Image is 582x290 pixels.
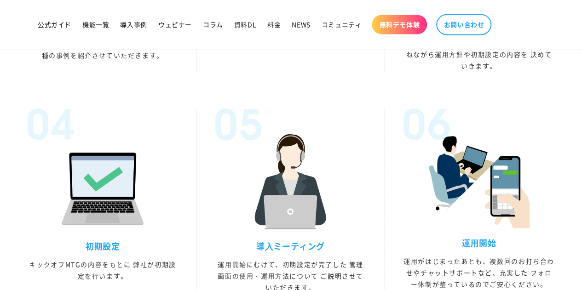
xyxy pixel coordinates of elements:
span: 無料デモ体験 [379,20,420,28]
a: 料金 [262,15,286,34]
span: 機能一覧 [82,20,109,28]
span: ウェビナー [158,20,192,28]
img: 運⽤開始 [428,127,530,228]
span: コラム [203,20,223,28]
a: 機能一覧 [77,15,115,34]
a: NEWS [286,15,316,34]
a: ウェビナー [153,15,197,34]
a: コミュニティ [316,15,368,34]
img: 導⼊ミーティング [240,127,341,231]
p: キックオフMTGの内容をもとに 弊社が初期設定を⾏います。 [28,258,178,281]
a: コラム [197,15,229,34]
h3: 初期設定 [28,240,178,251]
span: 料金 [267,20,281,28]
p: 運⽤がはじまったあとも、複数回のお打ち合わせやチャットサポートなど、充実した フォロー体制が整っているのでご安⼼ください。 [403,255,554,290]
img: 初期設定 [52,127,153,231]
h3: 導⼊ミーティング [215,240,365,251]
a: 無料デモ体験 [372,15,427,34]
a: 公式ガイド [32,15,77,34]
span: コミュニティ [322,20,362,28]
h3: 運⽤開始 [403,237,554,248]
span: 資料DL [234,20,256,28]
p: 理想的な運⽤が⾏えるようにヒアリングを 重ねながら運⽤⽅針や初期設定の内容を 決めていきます。 [403,37,554,72]
a: お問い合わせ [436,14,491,35]
span: 導入事例 [120,20,147,28]
span: お問い合わせ [444,20,484,28]
a: 資料DL [229,15,262,34]
span: NEWS [292,20,310,28]
a: 導入事例 [115,15,152,34]
span: 公式ガイド [38,20,71,28]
